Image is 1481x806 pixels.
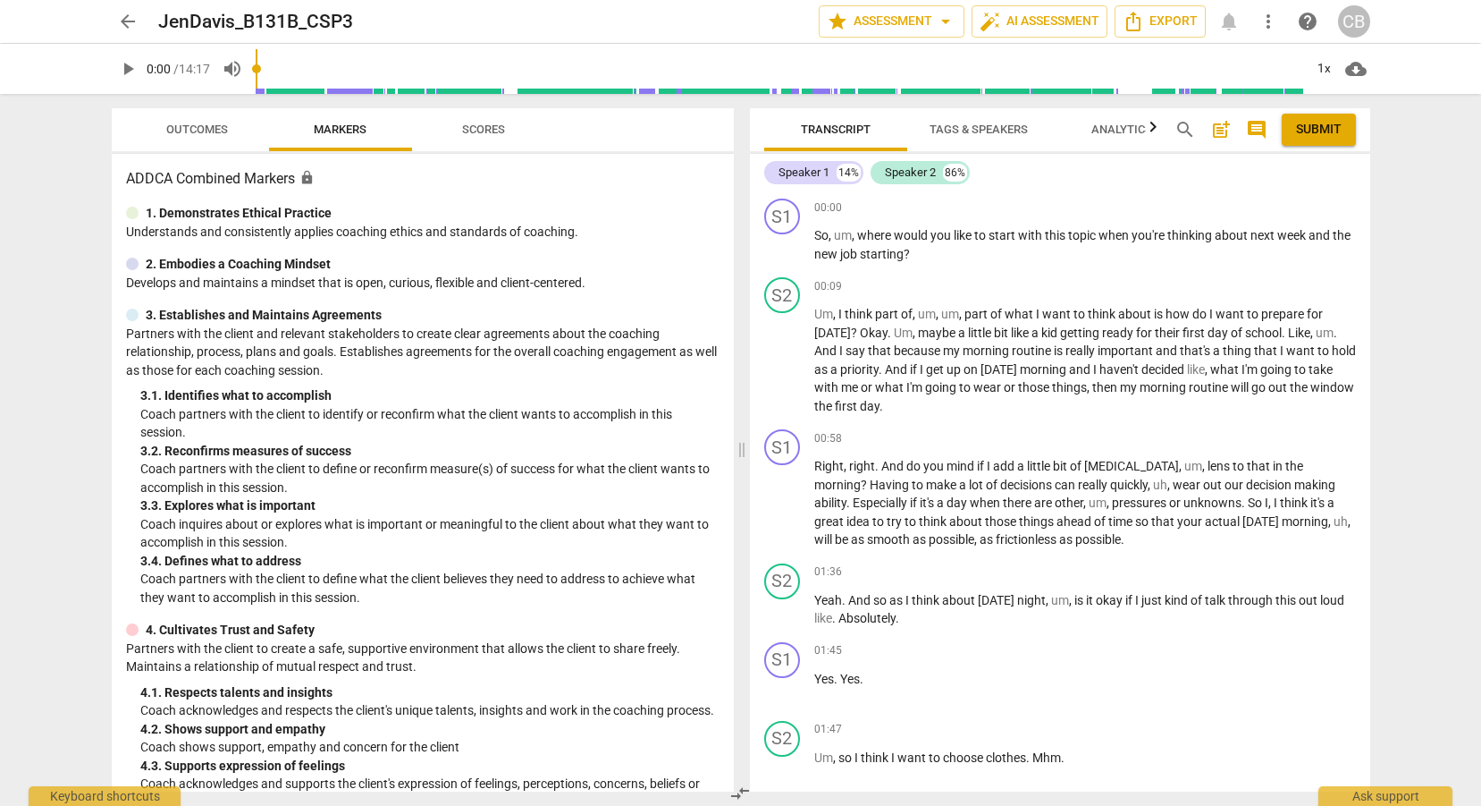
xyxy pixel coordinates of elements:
[1308,362,1333,377] span: take
[814,228,829,242] span: So
[1056,514,1094,529] span: ahead
[1288,326,1310,340] span: Like
[920,362,926,377] span: I
[1192,307,1209,321] span: do
[860,399,879,413] span: day
[1115,5,1206,38] button: Export
[140,442,719,461] div: 3. 2. Reconfirms measures of success
[1310,326,1316,340] span: ,
[1268,496,1274,510] span: ,
[970,496,1003,510] span: when
[462,123,505,136] span: Scores
[1068,228,1098,242] span: topic
[930,228,954,242] span: you
[935,11,956,32] span: arrow_drop_down
[1327,496,1334,510] span: a
[1316,326,1334,340] span: Filler word
[814,344,839,358] span: And
[919,514,949,529] span: think
[1328,514,1334,529] span: ,
[1308,55,1342,83] div: 1x
[885,164,936,182] div: Speaker 2
[1215,228,1250,242] span: about
[985,514,1019,529] span: those
[1012,344,1054,358] span: routine
[1034,496,1055,510] span: are
[729,783,751,804] span: compare_arrows
[1261,307,1307,321] span: prepare
[881,459,906,473] span: And
[1265,496,1268,510] span: I
[1087,380,1092,395] span: ,
[1338,5,1370,38] button: CB
[947,362,963,377] span: up
[987,459,993,473] span: I
[216,53,248,85] button: Volume
[1177,514,1205,529] span: your
[894,344,943,358] span: because
[1280,496,1310,510] span: think
[1248,496,1265,510] span: So
[1210,362,1241,377] span: what
[868,344,894,358] span: that
[1060,326,1102,340] span: getting
[1184,459,1202,473] span: Filler word
[840,247,860,261] span: job
[1294,478,1335,492] span: making
[1246,119,1267,140] span: comment
[1251,380,1268,395] span: go
[901,307,913,321] span: of
[1070,459,1084,473] span: of
[1042,307,1073,321] span: want
[1333,228,1351,242] span: the
[839,344,846,358] span: I
[1332,344,1356,358] span: hold
[1183,496,1241,510] span: unknowns
[140,386,719,405] div: 3. 1. Identifies what to accomplish
[910,362,920,377] span: if
[1209,307,1216,321] span: I
[764,429,800,465] div: Change speaker
[1018,380,1052,395] span: those
[1268,380,1290,395] span: out
[1107,496,1112,510] span: ,
[870,478,912,492] span: Having
[888,326,894,340] span: .
[1167,478,1173,492] span: ,
[1098,344,1156,358] span: important
[974,228,989,242] span: to
[1334,514,1348,529] span: Filler word
[1202,459,1208,473] span: ,
[1317,344,1332,358] span: to
[1089,496,1107,510] span: Filler word
[1156,344,1180,358] span: and
[977,459,987,473] span: if
[925,380,959,395] span: going
[958,326,968,340] span: a
[994,326,1011,340] span: bit
[1099,362,1141,377] span: haven't
[833,307,838,321] span: ,
[814,200,842,216] span: 00:00
[1132,228,1167,242] span: you're
[1245,326,1282,340] span: school
[1273,459,1285,473] span: in
[936,307,941,321] span: ,
[875,380,906,395] span: what
[1241,362,1260,377] span: I'm
[1297,11,1318,32] span: help
[1208,326,1231,340] span: day
[1241,496,1248,510] span: .
[1277,228,1308,242] span: week
[1004,380,1018,395] span: or
[1031,326,1041,340] span: a
[814,496,846,510] span: ability
[943,344,963,358] span: my
[1296,121,1342,139] span: Submit
[875,307,901,321] span: part
[1294,362,1308,377] span: to
[968,326,994,340] span: little
[1110,478,1148,492] span: quickly
[29,786,181,806] div: Keyboard shortcuts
